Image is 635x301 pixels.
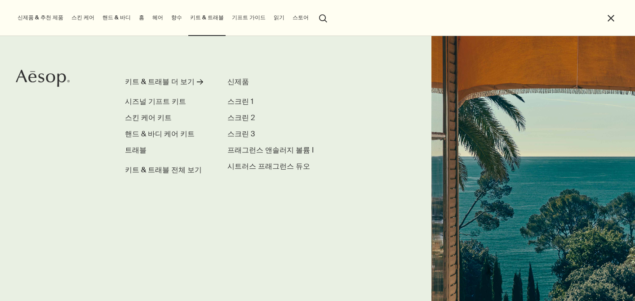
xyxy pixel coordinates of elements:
a: 시즈널 기프트 키트 [125,96,186,107]
a: 핸드 & 바디 케어 키트 [125,129,195,139]
a: 키트 & 트래블 [188,12,226,23]
svg: Aesop [16,69,70,87]
span: 스크린 2 [227,113,255,122]
div: 키트 & 트래블 더 보기 [125,76,195,87]
span: 시즈널 기프트 키트 [125,97,186,106]
img: Ocean scenery viewed from open shutter windows. [431,36,635,301]
a: 프래그런스 앤솔러지 볼륨 I [227,145,314,156]
span: 핸드 & 바디 케어 키트 [125,129,195,139]
a: 시트러스 프래그런스 듀오 [227,161,310,172]
button: 스토어 [291,12,311,23]
a: 키트 & 트래블 전체 보기 [125,161,202,175]
a: 스킨 케어 [70,12,96,23]
span: 스크린 3 [227,129,255,139]
button: 메뉴 닫기 [606,13,616,23]
a: 핸드 & 바디 [101,12,133,23]
button: 검색창 열기 [315,9,331,26]
a: 홈 [137,12,146,23]
a: Aesop [16,69,70,90]
span: 시트러스 프래그런스 듀오 [227,162,310,171]
a: 읽기 [272,12,286,23]
a: 트래블 [125,145,147,156]
a: 헤어 [151,12,165,23]
a: 스킨 케어 키트 [125,112,172,123]
a: 향수 [169,12,184,23]
div: 신제품 [227,76,329,87]
a: 기프트 가이드 [230,12,267,23]
a: 스크린 1 [227,96,253,107]
a: 스크린 3 [227,129,255,139]
span: 키트 & 트래블 전체 보기 [125,165,202,175]
button: 신제품 & 추천 제품 [16,12,65,23]
a: 스크린 2 [227,112,255,123]
a: 키트 & 트래블 더 보기 [125,76,209,91]
span: 스킨 케어 키트 [125,113,172,122]
span: 스크린 1 [227,97,253,106]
